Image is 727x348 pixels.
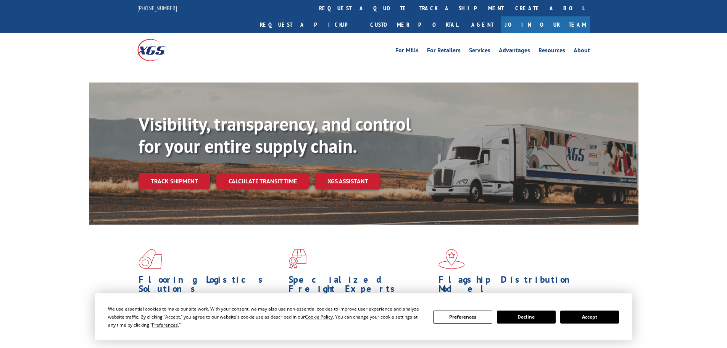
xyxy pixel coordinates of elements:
[433,311,492,324] button: Preferences
[438,275,583,297] h1: Flagship Distribution Model
[499,47,530,56] a: Advantages
[469,47,490,56] a: Services
[497,311,556,324] button: Decline
[139,275,283,297] h1: Flooring Logistics Solutions
[395,47,419,56] a: For Mills
[305,314,333,320] span: Cookie Policy
[139,173,210,189] a: Track shipment
[95,293,632,340] div: Cookie Consent Prompt
[108,305,424,329] div: We use essential cookies to make our site work. With your consent, we may also use non-essential ...
[254,16,364,33] a: Request a pickup
[538,47,565,56] a: Resources
[139,249,162,269] img: xgs-icon-total-supply-chain-intelligence-red
[315,173,380,189] a: XGS ASSISTANT
[139,112,411,158] b: Visibility, transparency, and control for your entire supply chain.
[464,16,501,33] a: Agent
[137,4,177,12] a: [PHONE_NUMBER]
[574,47,590,56] a: About
[289,275,433,297] h1: Specialized Freight Experts
[364,16,464,33] a: Customer Portal
[216,173,309,189] a: Calculate transit time
[560,311,619,324] button: Accept
[427,47,461,56] a: For Retailers
[438,249,465,269] img: xgs-icon-flagship-distribution-model-red
[289,249,306,269] img: xgs-icon-focused-on-flooring-red
[152,322,178,328] span: Preferences
[501,16,590,33] a: Join Our Team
